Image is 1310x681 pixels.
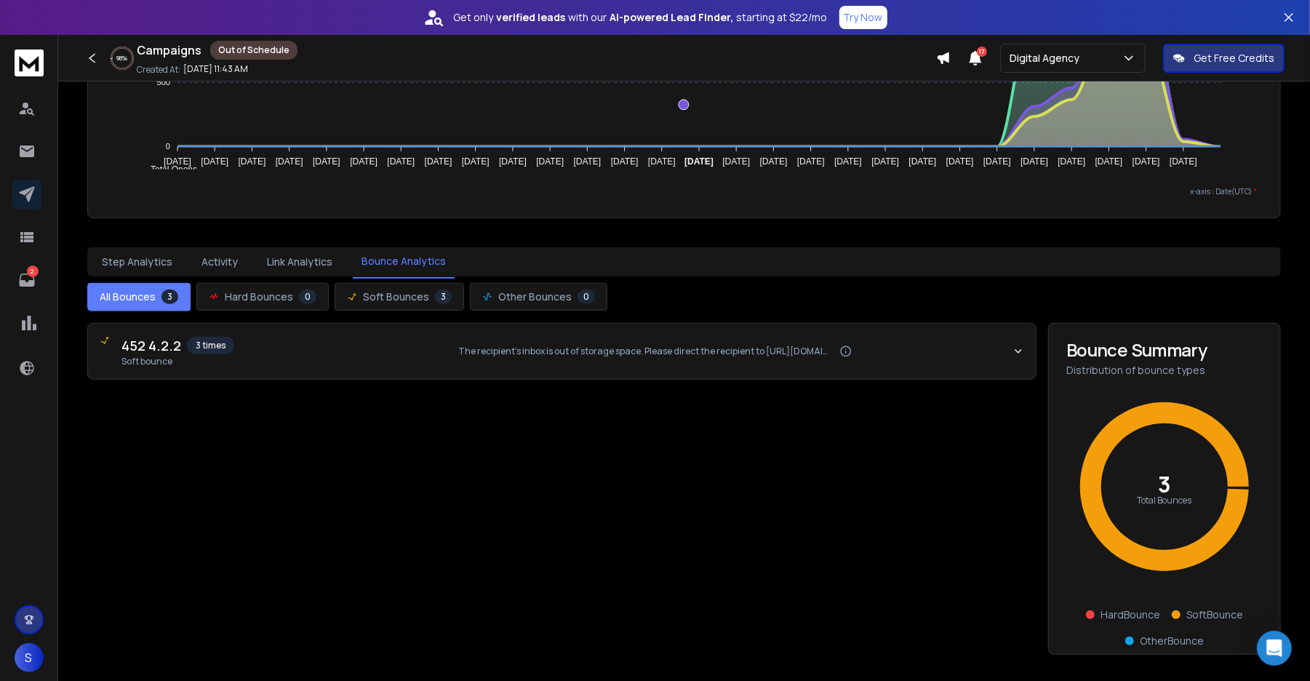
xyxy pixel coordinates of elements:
p: 98 % [117,54,128,63]
tspan: [DATE] [1133,156,1160,167]
button: Activity [193,246,247,278]
tspan: [DATE] [351,156,378,167]
h1: Campaigns [137,41,201,59]
tspan: [DATE] [462,156,490,167]
span: 3 times [187,337,234,354]
p: Try Now [844,10,883,25]
p: Created At: [137,64,180,76]
tspan: [DATE] [388,156,415,167]
span: 3 [161,290,178,304]
button: Step Analytics [93,246,181,278]
tspan: [DATE] [723,156,751,167]
tspan: [DATE] [164,156,192,167]
tspan: [DATE] [276,156,303,167]
tspan: [DATE] [425,156,452,167]
p: Digital Agency [1010,51,1085,65]
tspan: [DATE] [872,156,900,167]
tspan: [DATE] [909,156,937,167]
p: Get only with our starting at $22/mo [454,10,828,25]
span: Soft Bounce [1186,608,1243,622]
img: logo [15,49,44,76]
button: S [15,643,44,672]
div: Open Intercom Messenger [1257,631,1292,666]
button: 452 4.2.23 timesSoft bounceThe recipient's inbox is out of storage space. Please direct the recip... [88,324,1036,379]
tspan: [DATE] [201,156,229,167]
span: Hard Bounces [225,290,293,304]
tspan: [DATE] [797,156,825,167]
tspan: [DATE] [946,156,974,167]
p: Get Free Credits [1194,51,1274,65]
tspan: [DATE] [1021,156,1049,167]
span: 17 [977,47,987,57]
a: 2 [12,266,41,295]
tspan: [DATE] [983,156,1011,167]
tspan: 0 [166,143,170,151]
button: Link Analytics [258,246,341,278]
button: Get Free Credits [1163,44,1285,73]
span: 0 [299,290,316,304]
h3: Bounce Summary [1066,341,1263,359]
p: [DATE] 11:43 AM [183,63,248,75]
span: 3 [435,290,452,304]
button: Try Now [839,6,887,29]
p: Distribution of bounce types [1066,363,1263,378]
tspan: [DATE] [1095,156,1123,167]
tspan: [DATE] [611,156,639,167]
tspan: [DATE] [313,156,340,167]
p: x-axis : Date(UTC) [111,186,1257,197]
tspan: [DATE] [1170,156,1198,167]
tspan: [DATE] [685,156,714,167]
tspan: [DATE] [835,156,863,167]
tspan: [DATE] [760,156,788,167]
span: 0 [578,290,595,304]
tspan: [DATE] [500,156,527,167]
span: Hard Bounce [1101,608,1160,622]
span: Soft Bounces [363,290,429,304]
span: Other Bounces [498,290,572,304]
span: Total Opens [140,164,197,175]
button: Bounce Analytics [353,245,455,279]
strong: verified leads [497,10,566,25]
tspan: [DATE] [239,156,266,167]
div: Out of Schedule [210,41,297,60]
text: 3 [1158,469,1171,499]
text: Total Bounces [1138,494,1192,506]
tspan: [DATE] [574,156,602,167]
span: Soft bounce [121,356,234,367]
span: The recipient's inbox is out of storage space. Please direct the recipient to [URL][DOMAIN_NAME] ... [458,346,834,357]
span: 452 4.2.2 [121,335,181,356]
span: Other Bounce [1140,634,1204,648]
tspan: [DATE] [1058,156,1086,167]
tspan: [DATE] [648,156,676,167]
strong: AI-powered Lead Finder, [610,10,734,25]
span: All Bounces [100,290,156,304]
tspan: [DATE] [537,156,564,167]
p: 2 [27,266,39,277]
tspan: 500 [157,78,170,87]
